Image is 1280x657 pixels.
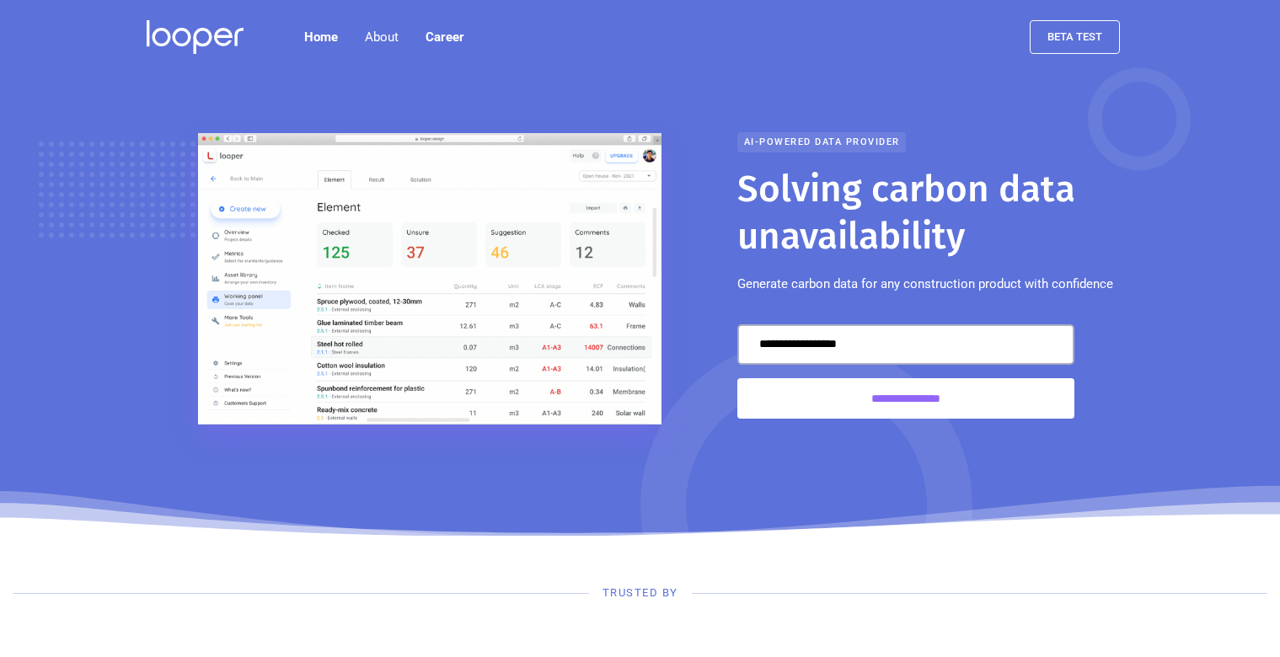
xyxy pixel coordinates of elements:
form: Email Form [737,324,1074,419]
div: AI-powered data provider [737,132,906,152]
a: beta test [1030,20,1120,54]
div: About [365,27,399,47]
p: Generate carbon data for any construction product with confidence [737,274,1113,294]
div: About [351,20,412,54]
div: Trusted by [603,585,678,601]
a: Career [412,20,478,54]
a: Home [291,20,351,54]
h1: Solving carbon data unavailability [737,166,1133,260]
